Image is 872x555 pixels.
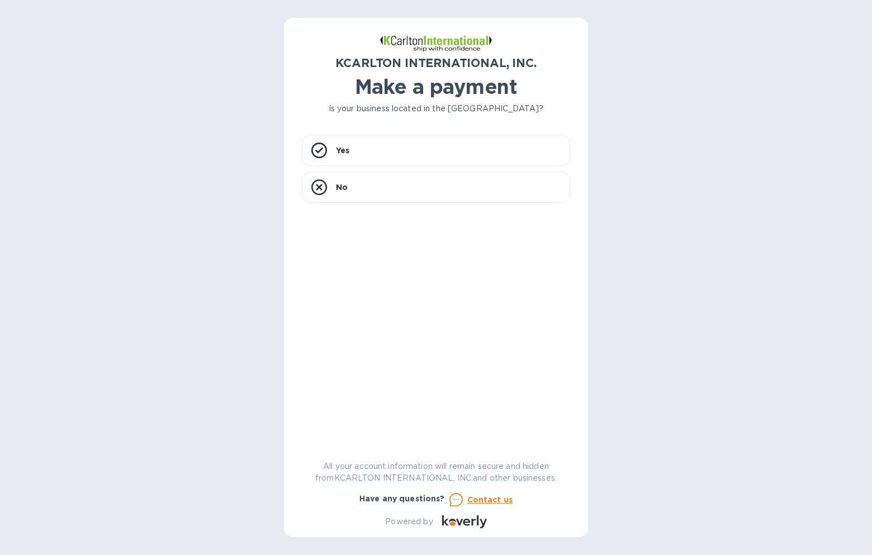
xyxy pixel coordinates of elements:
[359,494,445,503] b: Have any questions?
[336,145,349,156] p: Yes
[302,461,570,484] p: All your account information will remain secure and hidden from KCARLTON INTERNATIONAL, INC. and ...
[302,75,570,98] h1: Make a payment
[385,516,433,528] p: Powered by
[302,103,570,115] p: Is your business located in the [GEOGRAPHIC_DATA]?
[336,182,348,193] p: No
[467,495,513,504] u: Contact us
[335,56,536,70] b: KCARLTON INTERNATIONAL, INC.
